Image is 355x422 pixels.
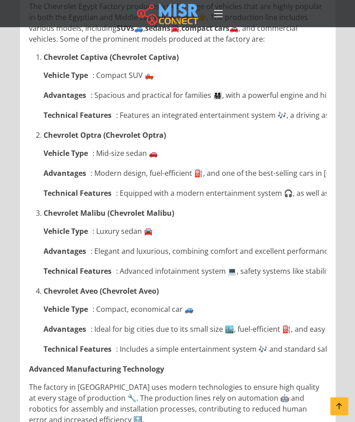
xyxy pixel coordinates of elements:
[44,226,326,237] li: : Luxury sedan 🚘
[44,304,88,315] strong: Vehicle Type
[117,23,134,33] strong: SUVs
[44,110,326,121] li: : Features an integrated entertainment system 🎶, a driving assistance system, and advanced safety...
[44,246,86,257] strong: Advantages
[44,168,86,179] strong: Advantages
[44,344,326,354] li: : Includes a simple entertainment system 🎶 and standard safety mechanisms 🛡️.
[137,2,198,25] img: main.misr_connect
[44,246,326,257] li: : Elegant and luxurious, combining comfort and excellent performance 🌟.
[44,110,112,121] strong: Technical Features
[44,148,326,159] li: : Mid-size sedan 🚗
[44,188,326,199] li: : Equipped with a modern entertainment system 🎧, as well as a steering assistance tool and safety...
[44,70,88,81] strong: Vehicle Type
[29,364,164,374] strong: Advanced Manufacturing Technology
[44,286,159,296] strong: Chevrolet Aveo (Chevrolet Aveo)
[44,148,88,159] strong: Vehicle Type
[44,52,179,62] strong: Chevrolet Captiva (Chevrolet Captiva)
[44,226,88,237] strong: Vehicle Type
[44,324,86,335] strong: Advantages
[44,344,112,354] strong: Technical Features
[44,90,326,101] li: : Spacious and practical for families 👨‍👩‍👧‍👦, with a powerful engine and high performance on dif...
[44,168,326,179] li: : Modern design, fuel-efficient ⛽️, and one of the best-selling cars in [GEOGRAPHIC_DATA] due to ...
[44,70,326,81] li: : Compact SUV 🛻
[44,304,326,315] li: : Compact, economical car 🚙
[44,90,86,101] strong: Advantages
[44,188,112,199] strong: Technical Features
[44,324,326,335] li: : Ideal for big cities due to its small size 🏙️, fuel-efficient ⛽️, and easy to drive.
[44,266,326,276] li: : Advanced infotainment system 💻, safety systems like stability control 🛑 and advanced braking, a...
[44,266,112,276] strong: Technical Features
[44,208,174,218] strong: Chevrolet Malibu (Chevrolet Malibu)
[44,130,166,140] strong: Chevrolet Optra (Chevrolet Optra)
